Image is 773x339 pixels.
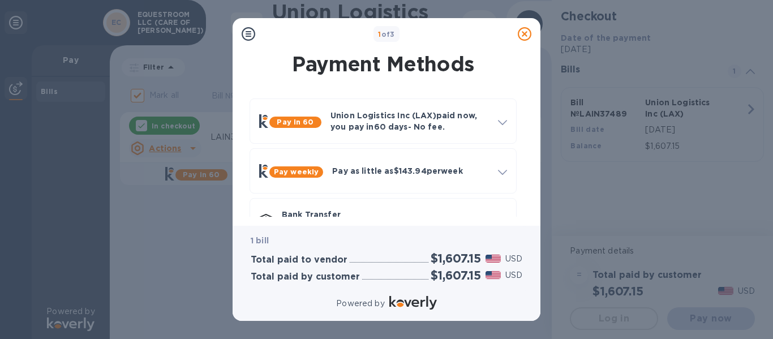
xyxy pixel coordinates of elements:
h3: Total paid by customer [251,272,360,282]
img: Logo [389,296,437,310]
p: Bank Transfer [282,209,507,220]
p: Union Logistics Inc (LAX) paid now, you pay in 60 days - No fee. [330,110,489,132]
b: 1 bill [251,236,269,245]
h2: $1,607.15 [431,251,481,265]
h2: $1,607.15 [431,268,481,282]
b: Pay weekly [274,168,319,176]
h1: Payment Methods [247,52,519,76]
p: USD [505,269,522,281]
b: of 3 [378,30,395,38]
p: Powered by [336,298,384,310]
img: USD [486,255,501,263]
h3: Total paid to vendor [251,255,347,265]
b: Pay in 60 [277,118,314,126]
p: USD [505,253,522,265]
img: USD [486,271,501,279]
p: Pay as little as $143.94 per week [332,165,489,177]
span: 1 [378,30,381,38]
